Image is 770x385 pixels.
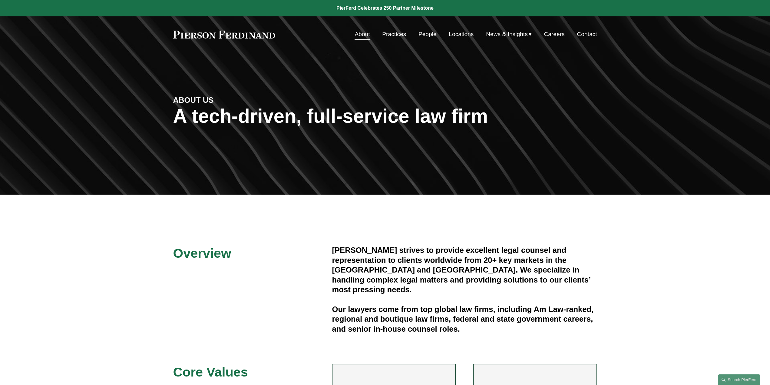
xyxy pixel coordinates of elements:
[577,28,597,40] a: Contact
[355,28,370,40] a: About
[418,28,437,40] a: People
[486,29,528,40] span: News & Insights
[173,365,248,379] span: Core Values
[449,28,474,40] a: Locations
[382,28,406,40] a: Practices
[173,105,597,127] h1: A tech-driven, full-service law firm
[332,304,597,334] h4: Our lawyers come from top global law firms, including Am Law-ranked, regional and boutique law fi...
[486,28,532,40] a: folder dropdown
[332,245,597,294] h4: [PERSON_NAME] strives to provide excellent legal counsel and representation to clients worldwide ...
[173,96,214,104] strong: ABOUT US
[544,28,564,40] a: Careers
[173,246,231,260] span: Overview
[718,374,760,385] a: Search this site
